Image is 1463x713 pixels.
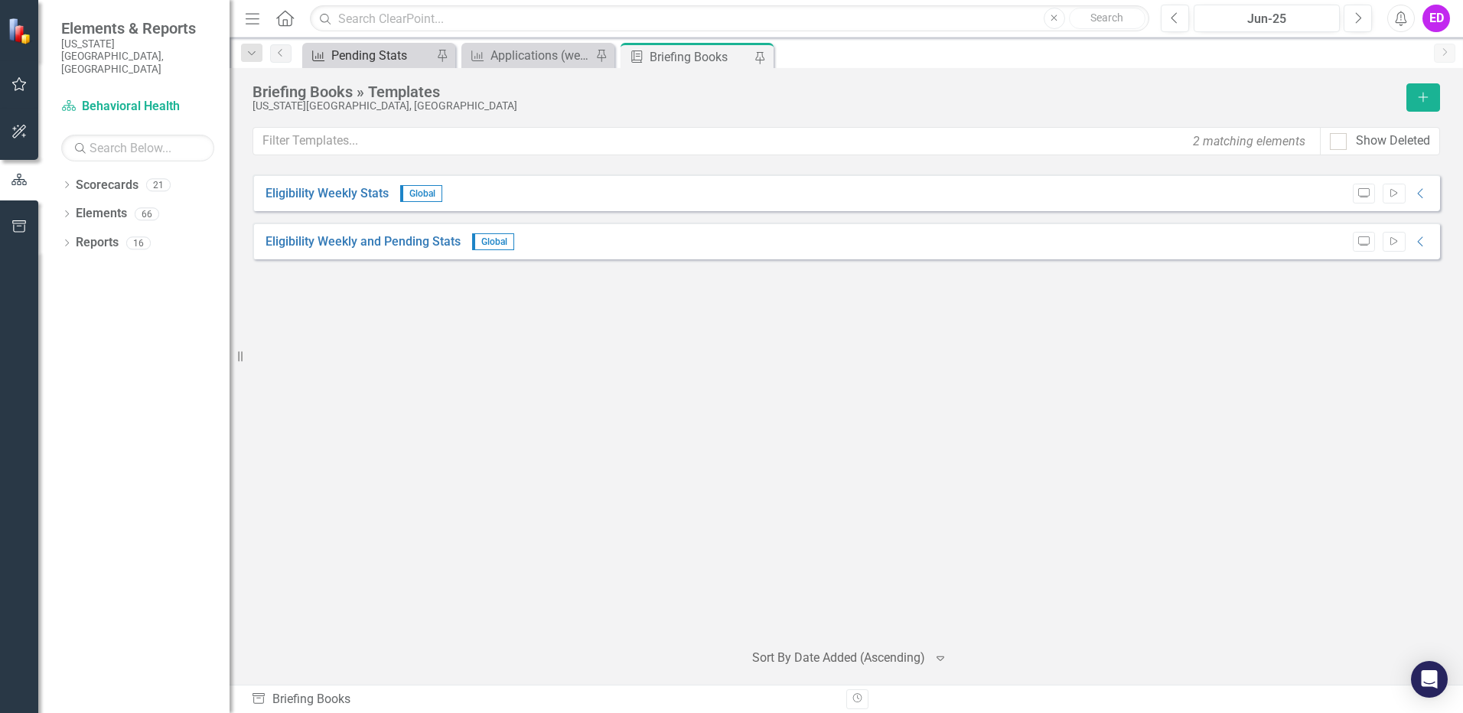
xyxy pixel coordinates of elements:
[76,177,138,194] a: Scorecards
[1199,10,1334,28] div: Jun-25
[253,100,1399,112] div: [US_STATE][GEOGRAPHIC_DATA], [GEOGRAPHIC_DATA]
[61,135,214,161] input: Search Below...
[472,233,514,250] span: Global
[266,185,389,203] a: Eligibility Weekly Stats
[135,207,159,220] div: 66
[251,691,835,708] div: Briefing Books
[1356,132,1430,150] div: Show Deleted
[1090,11,1123,24] span: Search
[7,16,36,45] img: ClearPoint Strategy
[146,178,171,191] div: 21
[1189,129,1309,154] div: 2 matching elements
[76,234,119,252] a: Reports
[76,205,127,223] a: Elements
[126,236,151,249] div: 16
[61,98,214,116] a: Behavioral Health
[266,233,461,251] a: Eligibility Weekly and Pending Stats
[650,47,751,67] div: Briefing Books
[400,185,442,202] span: Global
[61,37,214,75] small: [US_STATE][GEOGRAPHIC_DATA], [GEOGRAPHIC_DATA]
[1411,661,1448,698] div: Open Intercom Messenger
[465,46,591,65] a: Applications (weekly)
[253,83,1399,100] div: Briefing Books » Templates
[490,46,591,65] div: Applications (weekly)
[253,127,1321,155] input: Filter Templates...
[61,19,214,37] span: Elements & Reports
[1194,5,1340,32] button: Jun-25
[331,46,432,65] div: Pending Stats
[1069,8,1145,29] button: Search
[306,46,432,65] a: Pending Stats
[310,5,1149,32] input: Search ClearPoint...
[1422,5,1450,32] button: ED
